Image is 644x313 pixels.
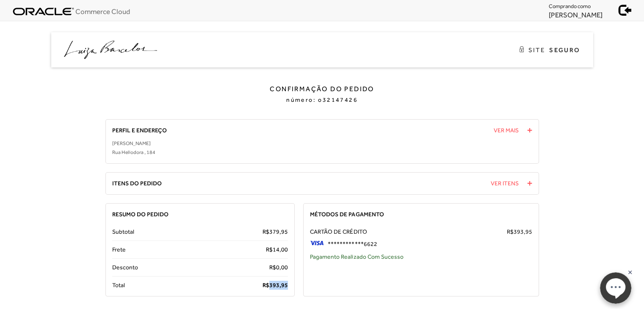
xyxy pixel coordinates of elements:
span: R$ [269,264,276,271]
span: Ver Mais [494,126,519,135]
img: Luiza Barcelos [64,41,157,59]
span: R$ [507,228,514,235]
img: oracle_logo.svg [13,7,74,16]
span: Rua Heliodora [112,149,144,155]
div: Pagamento Realizado Com Sucesso [310,252,532,261]
span: 95 [281,282,288,288]
span: SEGURO [549,45,580,54]
span: 14, [273,246,281,253]
span: 00 [281,264,288,271]
span: 379, [269,228,281,235]
span: Subtotal [112,227,134,236]
span: 95 [281,228,288,235]
span: Total [112,281,125,290]
span: Resumo do Pedido [112,211,169,218]
span: Comprando como [549,3,591,9]
span: R$ [263,228,269,235]
span: Frete [112,245,126,254]
span: 0, [276,264,281,271]
span: Métodos de Pagamento [310,211,384,218]
span: , 184 [144,149,155,155]
span: 95 [525,228,532,235]
span: Cartão de Crédito [310,227,367,236]
span: Desconto [112,263,138,272]
span: 393, [269,282,281,288]
span: Perfil e Endereço [112,127,167,134]
span: Commerce Cloud [75,7,130,16]
span: R$ [263,282,269,288]
span: SITE [528,45,545,54]
span: [PERSON_NAME] [112,140,151,146]
span: 393, [514,228,525,235]
span: [PERSON_NAME] [549,11,603,19]
span: número: [286,96,316,103]
span: Confirmação do Pedido [270,85,374,93]
span: 00 [281,246,288,253]
span: o32147426 [318,96,358,103]
span: Ver Itens [491,179,519,188]
span: R$ [266,246,273,253]
span: Itens do Pedido [112,180,162,187]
